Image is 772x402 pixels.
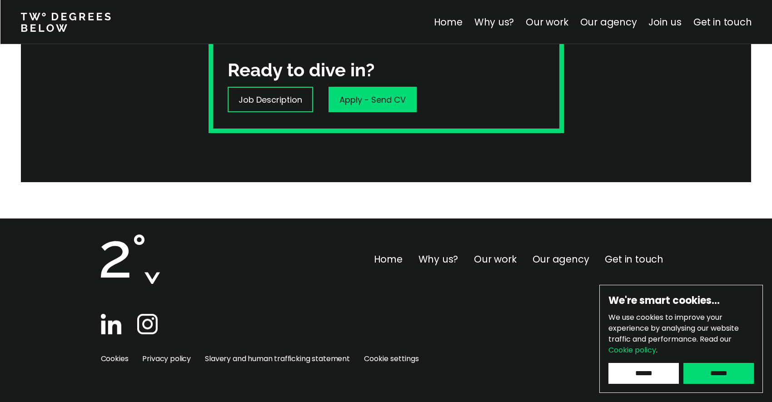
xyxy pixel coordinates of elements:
[533,253,589,266] a: Our agency
[101,353,129,364] a: Cookies
[418,253,458,266] a: Why us?
[142,353,191,364] a: Privacy policy
[339,94,406,106] p: Apply - Send CV
[474,253,516,266] a: Our work
[374,253,403,266] a: Home
[605,253,663,266] a: Get in touch
[580,15,637,29] a: Our agency
[239,94,302,106] p: Job Description
[433,15,462,29] a: Home
[608,312,754,356] p: We use cookies to improve your experience by analysing our website traffic and performance.
[608,345,656,355] a: Cookie policy
[608,334,732,355] span: Read our .
[364,352,419,366] button: Cookie Trigger
[364,352,419,366] span: Cookie settings
[608,294,754,308] h6: We're smart cookies…
[228,87,313,112] a: Job Description
[205,353,350,364] a: Slavery and human trafficking statement
[648,15,682,29] a: Join us
[693,15,752,29] a: Get in touch
[228,58,374,82] h3: Ready to dive in?
[474,15,514,29] a: Why us?
[526,15,568,29] a: Our work
[329,87,417,112] a: Apply - Send CV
